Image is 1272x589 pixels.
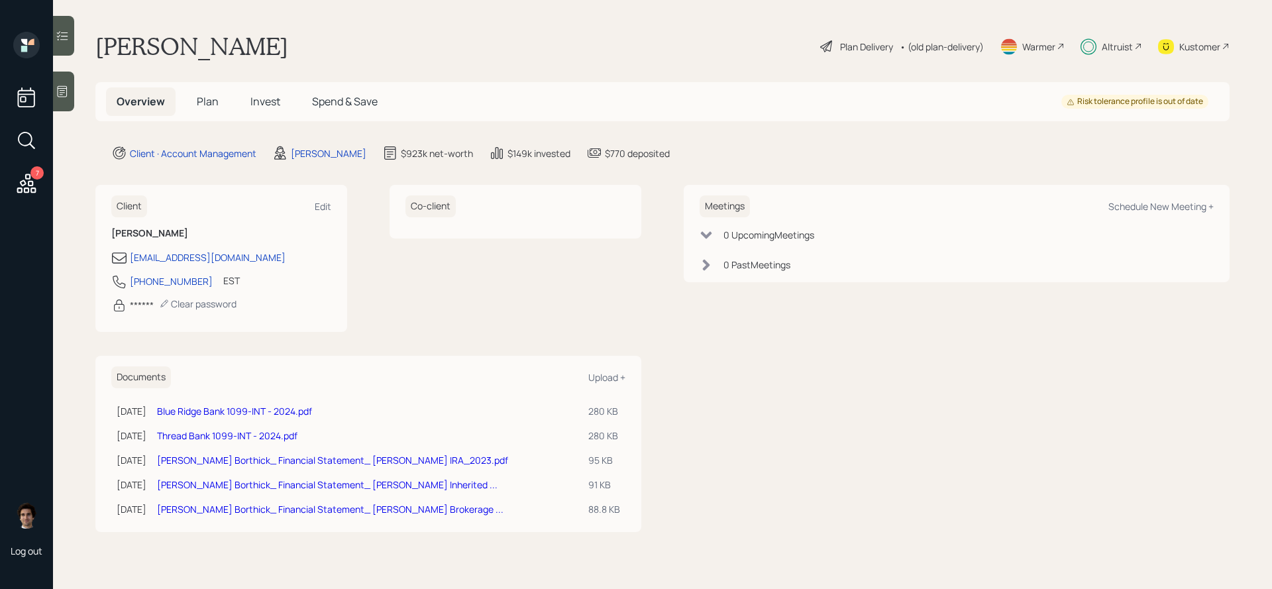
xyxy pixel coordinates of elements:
span: Overview [117,94,165,109]
div: [DATE] [117,502,146,516]
div: $149k invested [507,146,570,160]
div: Altruist [1102,40,1133,54]
h6: [PERSON_NAME] [111,228,331,239]
div: EST [223,274,240,288]
div: [PHONE_NUMBER] [130,274,213,288]
div: [DATE] [117,453,146,467]
div: [PERSON_NAME] [291,146,366,160]
a: [PERSON_NAME] Borthick_ Financial Statement_ [PERSON_NAME] IRA_2023.pdf [157,454,508,466]
div: 91 KB [588,478,620,492]
div: Risk tolerance profile is out of date [1067,96,1203,107]
div: 88.8 KB [588,502,620,516]
img: harrison-schaefer-headshot-2.png [13,502,40,529]
div: [DATE] [117,429,146,443]
div: $770 deposited [605,146,670,160]
div: Clear password [159,297,237,310]
h6: Documents [111,366,171,388]
span: Invest [250,94,280,109]
div: Warmer [1022,40,1055,54]
h6: Co-client [405,195,456,217]
span: Spend & Save [312,94,378,109]
h1: [PERSON_NAME] [95,32,288,61]
div: [EMAIL_ADDRESS][DOMAIN_NAME] [130,250,286,264]
div: Upload + [588,371,625,384]
div: 280 KB [588,429,620,443]
div: $923k net-worth [401,146,473,160]
div: Plan Delivery [840,40,893,54]
a: [PERSON_NAME] Borthick_ Financial Statement_ [PERSON_NAME] Brokerage ... [157,503,503,515]
a: Blue Ridge Bank 1099-INT - 2024.pdf [157,405,312,417]
div: Schedule New Meeting + [1108,200,1214,213]
span: Plan [197,94,219,109]
div: [DATE] [117,478,146,492]
h6: Client [111,195,147,217]
a: Thread Bank 1099-INT - 2024.pdf [157,429,297,442]
div: 280 KB [588,404,620,418]
a: [PERSON_NAME] Borthick_ Financial Statement_ [PERSON_NAME] Inherited ... [157,478,498,491]
div: Kustomer [1179,40,1220,54]
div: Edit [315,200,331,213]
h6: Meetings [700,195,750,217]
div: 7 [30,166,44,180]
div: 0 Past Meeting s [723,258,790,272]
div: Client · Account Management [130,146,256,160]
div: • (old plan-delivery) [900,40,984,54]
div: [DATE] [117,404,146,418]
div: 95 KB [588,453,620,467]
div: 0 Upcoming Meeting s [723,228,814,242]
div: Log out [11,545,42,557]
